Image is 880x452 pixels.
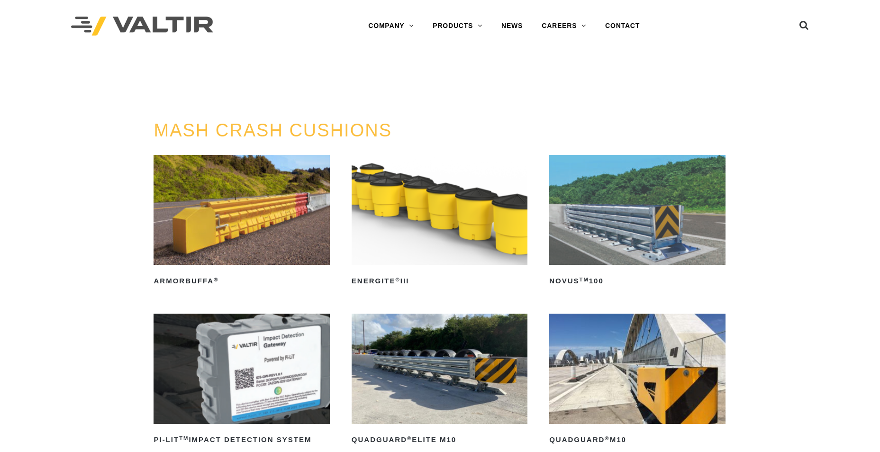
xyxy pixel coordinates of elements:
h2: NOVUS 100 [549,273,725,289]
h2: QuadGuard M10 [549,433,725,448]
a: COMPANY [359,17,423,36]
img: Valtir [71,17,213,36]
sup: ® [407,435,412,441]
a: NOVUSTM100 [549,155,725,289]
a: CAREERS [532,17,596,36]
sup: TM [179,435,189,441]
a: QuadGuard®Elite M10 [352,314,527,447]
sup: ® [396,277,400,282]
a: PI-LITTMImpact Detection System [154,314,329,447]
sup: TM [580,277,589,282]
h2: ArmorBuffa [154,273,329,289]
sup: ® [605,435,609,441]
a: QuadGuard®M10 [549,314,725,447]
a: MASH CRASH CUSHIONS [154,120,392,140]
a: CONTACT [596,17,649,36]
h2: QuadGuard Elite M10 [352,433,527,448]
h2: PI-LIT Impact Detection System [154,433,329,448]
a: ArmorBuffa® [154,155,329,289]
a: ENERGITE®III [352,155,527,289]
a: PRODUCTS [423,17,492,36]
h2: ENERGITE III [352,273,527,289]
sup: ® [214,277,218,282]
a: NEWS [492,17,532,36]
